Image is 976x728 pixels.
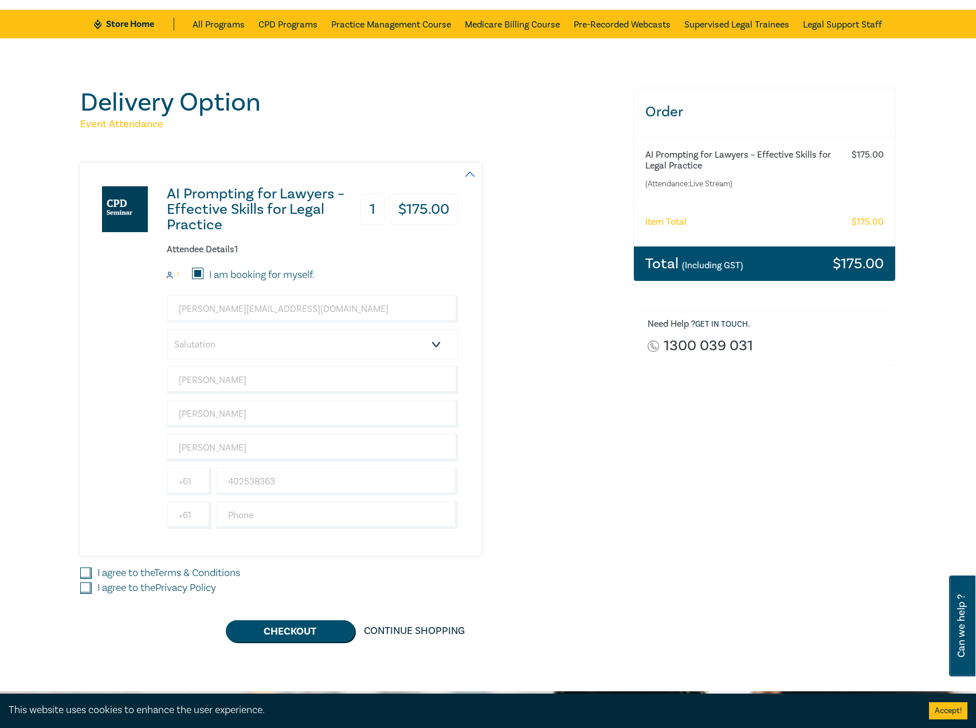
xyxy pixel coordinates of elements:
[956,582,967,670] span: Can we help ?
[154,566,240,580] a: Terms & Conditions
[97,566,240,581] label: I agree to the
[664,338,753,354] a: 1300 039 031
[155,581,216,594] a: Privacy Policy
[803,10,882,38] a: Legal Support Staff
[80,118,620,131] h5: Event Attendance
[645,256,743,271] h3: Total
[574,10,671,38] a: Pre-Recorded Webcasts
[9,703,912,718] div: This website uses cookies to enhance the user experience.
[80,88,620,118] h1: Delivery Option
[852,150,884,161] h6: $ 175.00
[634,88,896,136] h3: Order
[177,271,179,279] small: 1
[389,194,458,225] h3: $ 175.00
[94,18,174,30] a: Store Home
[167,244,458,255] h6: Attendee Details 1
[167,434,458,461] input: Company
[193,10,245,38] a: All Programs
[645,150,838,171] h6: AI Prompting for Lawyers – Effective Skills for Legal Practice
[167,502,211,529] input: +61
[645,178,838,190] small: (Attendance: Live Stream )
[852,217,884,228] h6: $ 175.00
[645,217,687,228] h6: Item Total
[209,268,315,283] label: I am booking for myself.
[216,468,458,495] input: Mobile*
[331,10,451,38] a: Practice Management Course
[226,620,355,642] button: Checkout
[167,295,458,323] input: Attendee Email*
[167,366,458,394] input: First Name*
[102,186,148,232] img: AI Prompting for Lawyers – Effective Skills for Legal Practice
[216,502,458,529] input: Phone
[360,194,385,225] h3: 1
[833,256,884,271] h3: $ 175.00
[465,10,560,38] a: Medicare Billing Course
[682,260,743,271] small: (Including GST)
[167,400,458,428] input: Last Name*
[355,620,474,642] a: Continue Shopping
[648,319,887,330] h6: Need Help ? .
[695,319,748,330] a: Get in touch
[97,581,216,596] label: I agree to the
[258,10,318,38] a: CPD Programs
[684,10,789,38] a: Supervised Legal Trainees
[929,702,967,719] button: Accept cookies
[167,468,211,495] input: +61
[167,186,355,233] h3: AI Prompting for Lawyers – Effective Skills for Legal Practice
